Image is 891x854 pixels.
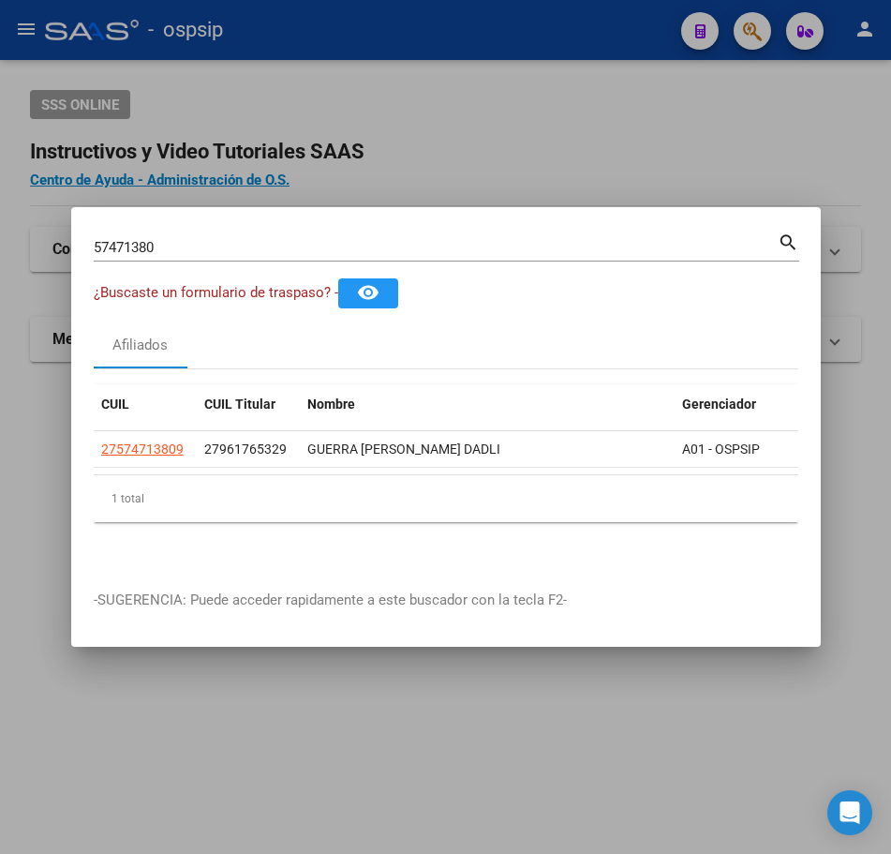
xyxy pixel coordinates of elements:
[197,384,300,425] datatable-header-cell: CUIL Titular
[94,590,798,611] p: -SUGERENCIA: Puede acceder rapidamente a este buscador con la tecla F2-
[682,397,756,412] span: Gerenciador
[307,397,355,412] span: Nombre
[675,384,806,425] datatable-header-cell: Gerenciador
[112,335,168,356] div: Afiliados
[101,397,129,412] span: CUIL
[94,284,338,301] span: ¿Buscaste un formulario de traspaso? -
[300,384,675,425] datatable-header-cell: Nombre
[827,790,872,835] div: Open Intercom Messenger
[204,442,287,457] span: 27961765329
[101,442,184,457] span: 27574713809
[94,475,798,522] div: 1 total
[94,384,197,425] datatable-header-cell: CUIL
[682,442,760,457] span: A01 - OSPSIP
[204,397,275,412] span: CUIL Titular
[357,281,379,304] mat-icon: remove_red_eye
[778,230,799,252] mat-icon: search
[307,439,667,460] div: GUERRA [PERSON_NAME] DADLI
